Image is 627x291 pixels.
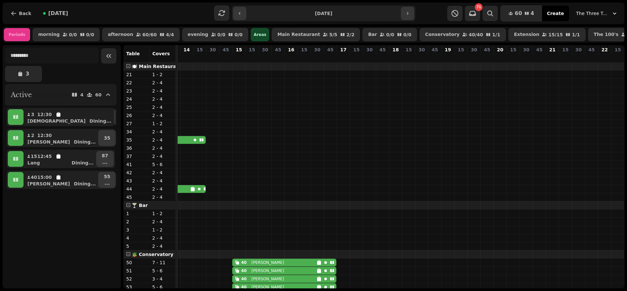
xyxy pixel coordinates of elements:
[126,145,147,151] p: 36
[126,79,147,86] p: 22
[562,46,569,53] p: 15
[104,180,110,186] p: ...
[126,276,147,282] p: 52
[523,54,529,61] p: 0
[4,28,30,41] div: Periods
[275,54,281,61] p: 0
[589,54,594,61] p: 0
[74,180,96,187] p: Dining ...
[223,46,229,53] p: 45
[142,32,157,37] p: 60 / 60
[497,46,503,53] p: 20
[182,28,248,41] button: evening0/00/0
[74,139,96,145] p: Dining ...
[31,153,35,160] p: 15
[166,32,174,37] p: 4 / 4
[249,46,255,53] p: 15
[126,284,147,290] p: 53
[126,120,147,127] p: 27
[132,203,148,208] span: 🍸 Bar
[262,46,268,53] p: 30
[602,54,607,61] p: 0
[510,54,516,61] p: 0
[184,46,190,53] p: 14
[251,276,284,282] p: [PERSON_NAME]
[419,54,424,61] p: 0
[548,32,563,37] p: 15 / 15
[152,243,173,249] p: 2 - 4
[379,46,386,53] p: 45
[210,46,216,53] p: 30
[197,54,202,61] p: 0
[126,137,147,143] p: 35
[102,159,108,165] p: ...
[501,6,542,21] button: 604
[341,54,346,61] p: 0
[329,32,337,37] p: 5 / 5
[403,32,411,37] p: 0 / 0
[476,6,481,9] span: 71
[575,46,582,53] p: 30
[328,54,333,61] p: 0
[152,218,173,225] p: 2 - 4
[542,6,569,21] button: Create
[484,46,490,53] p: 45
[126,243,147,249] p: 5
[126,153,147,160] p: 37
[288,46,294,53] p: 16
[19,11,31,16] span: Back
[537,54,542,61] p: 0
[25,172,97,188] button: 4015:00[PERSON_NAME]Dining...
[25,151,95,167] button: 1512:45LangDining...
[547,11,564,16] span: Create
[96,151,114,167] button: 87...
[80,93,84,97] p: 4
[615,46,621,53] p: 15
[458,46,464,53] p: 15
[367,54,372,61] p: 0
[406,54,411,61] p: 0
[251,268,284,273] p: [PERSON_NAME]
[37,174,52,180] p: 15:00
[108,32,133,37] p: afternoon
[152,51,170,56] span: Covers
[37,111,52,118] p: 12:30
[152,186,173,192] p: 2 - 4
[234,32,243,37] p: 0 / 0
[576,54,581,61] p: 0
[25,71,29,77] p: 3
[217,32,226,37] p: 0 / 0
[393,46,399,53] p: 18
[152,267,173,274] p: 5 - 6
[210,54,215,61] p: 0
[152,259,173,266] p: 7 - 11
[104,173,110,180] p: 55
[126,112,147,119] p: 26
[72,160,93,166] p: Dining ...
[277,32,320,37] p: Main Restaurant
[152,276,173,282] p: 3 - 4
[152,128,173,135] p: 2 - 4
[249,54,254,61] p: 0
[126,227,147,233] p: 3
[152,235,173,241] p: 2 - 4
[126,194,147,200] p: 45
[445,54,450,61] p: 0
[419,46,425,53] p: 30
[101,48,116,63] button: Collapse sidebar
[386,32,394,37] p: 0 / 0
[126,88,147,94] p: 23
[126,161,147,168] p: 41
[27,139,70,145] p: [PERSON_NAME]
[420,28,506,41] button: Conservatory40/401/1
[492,32,500,37] p: 1 / 1
[27,118,86,124] p: [DEMOGRAPHIC_DATA]
[536,46,542,53] p: 45
[314,54,320,61] p: 0
[33,28,100,41] button: morning0/00/0
[188,32,208,37] p: evening
[497,54,503,61] p: 0
[572,32,580,37] p: 1 / 1
[510,46,516,53] p: 15
[241,276,247,282] div: 40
